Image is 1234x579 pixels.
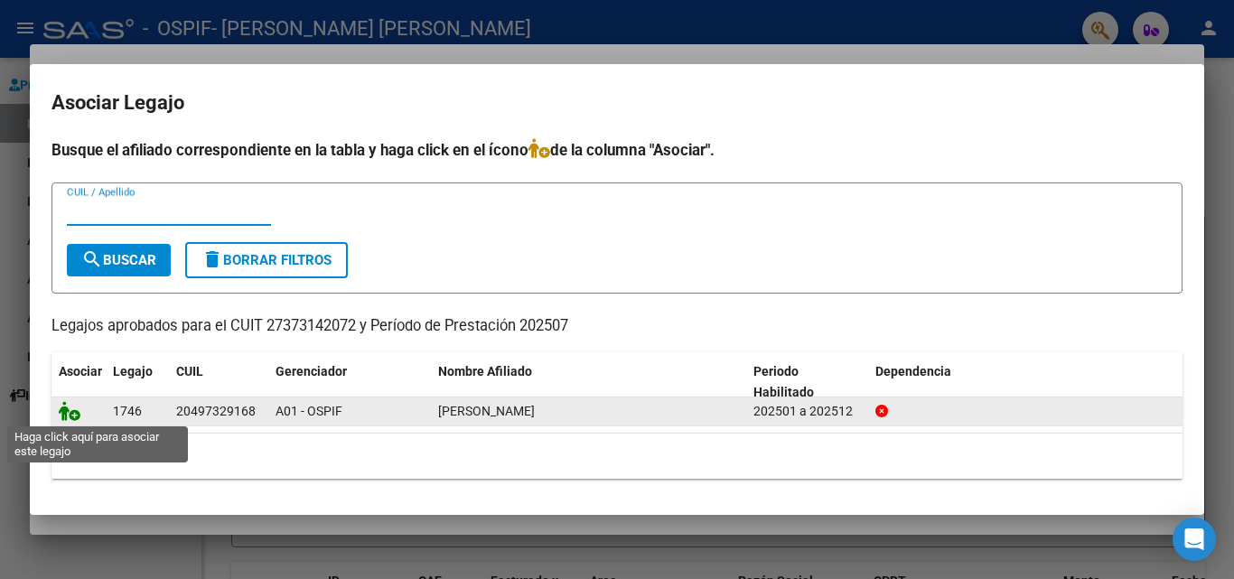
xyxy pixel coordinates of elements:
span: Legajo [113,364,153,378]
span: Borrar Filtros [201,252,332,268]
div: Open Intercom Messenger [1173,518,1216,561]
div: 1 registros [51,434,1183,479]
datatable-header-cell: Dependencia [868,352,1183,412]
span: Buscar [81,252,156,268]
datatable-header-cell: Asociar [51,352,106,412]
mat-icon: search [81,248,103,270]
div: 202501 a 202512 [753,401,861,422]
datatable-header-cell: Nombre Afiliado [431,352,746,412]
mat-icon: delete [201,248,223,270]
span: 1746 [113,404,142,418]
button: Borrar Filtros [185,242,348,278]
span: JUAREZ ROLON THIAGO NICOLAS [438,404,535,418]
span: Nombre Afiliado [438,364,532,378]
span: CUIL [176,364,203,378]
datatable-header-cell: Gerenciador [268,352,431,412]
span: Asociar [59,364,102,378]
button: Buscar [67,244,171,276]
p: Legajos aprobados para el CUIT 27373142072 y Período de Prestación 202507 [51,315,1183,338]
h2: Asociar Legajo [51,86,1183,120]
div: 20497329168 [176,401,256,422]
datatable-header-cell: Legajo [106,352,169,412]
datatable-header-cell: CUIL [169,352,268,412]
span: Gerenciador [276,364,347,378]
h4: Busque el afiliado correspondiente en la tabla y haga click en el ícono de la columna "Asociar". [51,138,1183,162]
datatable-header-cell: Periodo Habilitado [746,352,868,412]
span: Periodo Habilitado [753,364,814,399]
span: A01 - OSPIF [276,404,342,418]
span: Dependencia [875,364,951,378]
